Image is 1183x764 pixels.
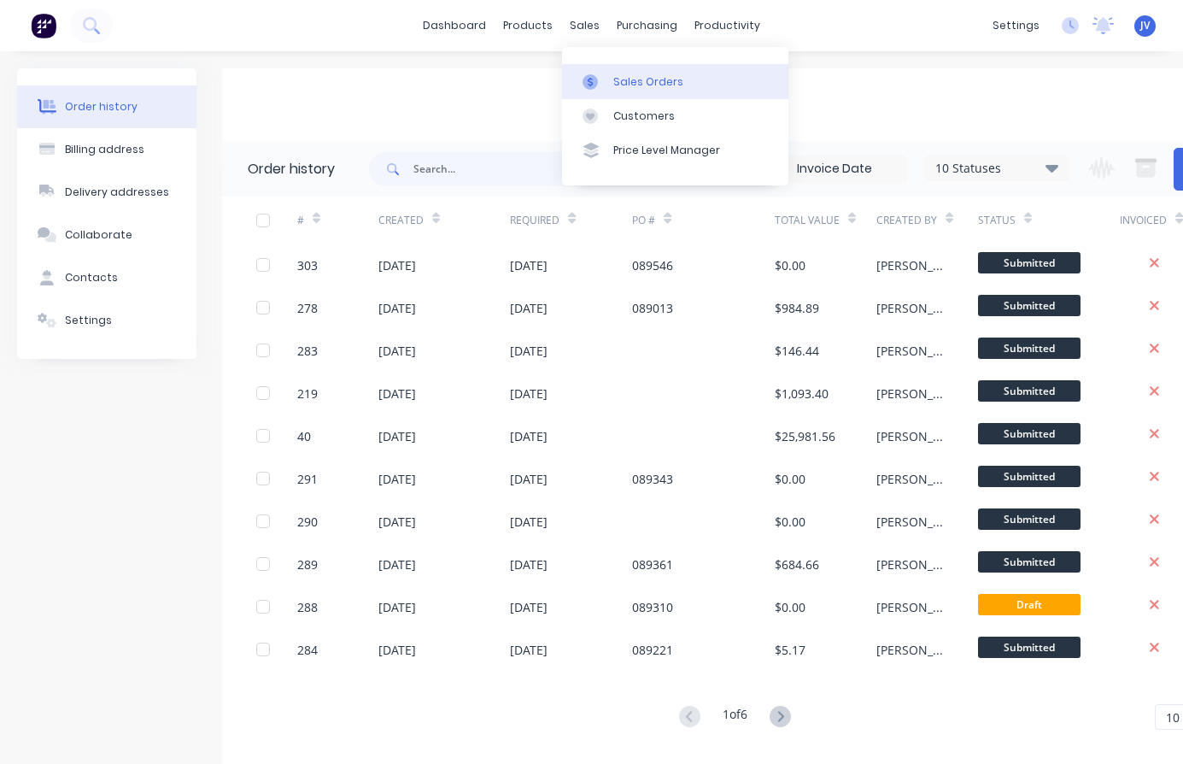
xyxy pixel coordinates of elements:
[17,299,196,342] button: Settings
[876,299,944,317] div: [PERSON_NAME]
[17,171,196,214] button: Delivery addresses
[978,295,1081,316] span: Submitted
[17,85,196,128] button: Order history
[378,555,416,573] div: [DATE]
[978,380,1081,402] span: Submitted
[414,13,495,38] a: dashboard
[510,598,548,616] div: [DATE]
[775,385,829,403] div: $1,093.40
[378,641,416,659] div: [DATE]
[31,13,56,38] img: Factory
[297,470,318,488] div: 291
[413,152,583,186] input: Search...
[876,213,937,228] div: Created By
[510,299,548,317] div: [DATE]
[984,13,1048,38] div: settings
[978,508,1081,530] span: Submitted
[65,142,144,157] div: Billing address
[17,256,196,299] button: Contacts
[1166,708,1180,726] span: 10
[378,470,416,488] div: [DATE]
[17,128,196,171] button: Billing address
[495,13,561,38] div: products
[510,427,548,445] div: [DATE]
[378,513,416,531] div: [DATE]
[561,13,608,38] div: sales
[632,641,673,659] div: 089221
[632,197,775,244] div: PO #
[510,342,548,360] div: [DATE]
[510,385,548,403] div: [DATE]
[876,256,944,274] div: [PERSON_NAME]
[876,427,944,445] div: [PERSON_NAME]
[510,197,632,244] div: Required
[297,385,318,403] div: 219
[876,197,978,244] div: Created By
[876,470,944,488] div: [PERSON_NAME]
[562,133,788,167] a: Price Level Manager
[65,313,112,328] div: Settings
[65,227,132,243] div: Collaborate
[876,555,944,573] div: [PERSON_NAME]
[978,338,1081,359] span: Submitted
[775,427,835,445] div: $25,981.56
[510,641,548,659] div: [DATE]
[378,342,416,360] div: [DATE]
[775,641,805,659] div: $5.17
[632,555,673,573] div: 089361
[1120,213,1167,228] div: Invoiced
[978,466,1081,487] span: Submitted
[562,99,788,133] a: Customers
[775,197,876,244] div: Total Value
[510,513,548,531] div: [DATE]
[775,299,819,317] div: $984.89
[978,594,1081,615] span: Draft
[378,598,416,616] div: [DATE]
[510,555,548,573] div: [DATE]
[510,213,559,228] div: Required
[632,213,655,228] div: PO #
[978,197,1121,244] div: Status
[613,143,720,158] div: Price Level Manager
[925,159,1069,178] div: 10 Statuses
[297,555,318,573] div: 289
[978,213,1016,228] div: Status
[1140,18,1150,33] span: JV
[876,598,944,616] div: [PERSON_NAME]
[297,513,318,531] div: 290
[510,256,548,274] div: [DATE]
[763,156,906,182] input: Invoice Date
[297,197,378,244] div: #
[978,252,1081,273] span: Submitted
[775,513,805,531] div: $0.00
[613,109,675,124] div: Customers
[297,641,318,659] div: 284
[775,342,819,360] div: $146.44
[297,299,318,317] div: 278
[378,385,416,403] div: [DATE]
[686,13,769,38] div: productivity
[632,256,673,274] div: 089546
[297,213,304,228] div: #
[775,470,805,488] div: $0.00
[723,705,747,730] div: 1 of 6
[65,270,118,285] div: Contacts
[775,598,805,616] div: $0.00
[297,598,318,616] div: 288
[876,513,944,531] div: [PERSON_NAME]
[378,213,424,228] div: Created
[775,256,805,274] div: $0.00
[876,385,944,403] div: [PERSON_NAME]
[248,159,335,179] div: Order history
[632,299,673,317] div: 089013
[876,342,944,360] div: [PERSON_NAME]
[297,427,311,445] div: 40
[378,427,416,445] div: [DATE]
[632,470,673,488] div: 089343
[17,214,196,256] button: Collaborate
[632,598,673,616] div: 089310
[775,555,819,573] div: $684.66
[297,342,318,360] div: 283
[510,470,548,488] div: [DATE]
[775,213,840,228] div: Total Value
